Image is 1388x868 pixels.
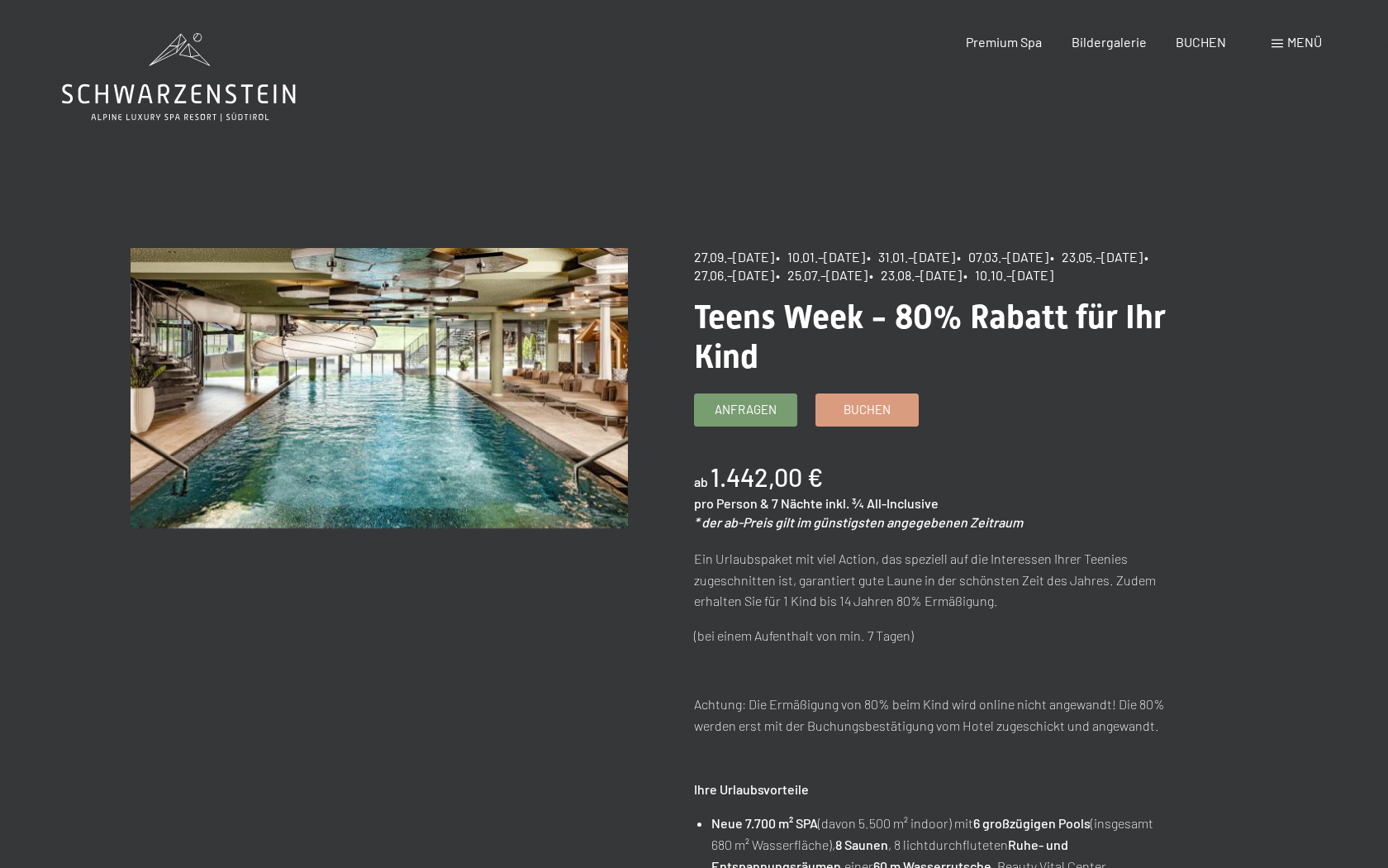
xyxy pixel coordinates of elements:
[966,34,1042,50] a: Premium Spa
[711,815,818,831] strong: Neue 7.700 m² SPA
[1050,249,1143,265] span: • 23.05.–[DATE]
[1287,34,1322,50] span: Menü
[694,249,774,265] span: 27.09.–[DATE]
[694,298,1166,376] span: Teens Week - 80% Rabatt für Ihr Kind
[1072,34,1147,50] a: Bildergalerie
[867,249,955,265] span: • 31.01.–[DATE]
[816,394,918,426] a: Buchen
[711,462,823,492] b: 1.442,00 €
[694,474,708,489] span: ab
[694,625,1192,646] p: (bei einem Aufenthalt von min. 7 Tagen)
[957,249,1048,265] span: • 07.03.–[DATE]
[825,495,939,511] span: inkl. ¾ All-Inclusive
[963,267,1053,283] span: • 10.10.–[DATE]
[776,267,867,283] span: • 25.07.–[DATE]
[1176,34,1226,50] a: BUCHEN
[694,495,769,511] span: pro Person &
[776,249,865,265] span: • 10.01.–[DATE]
[869,267,962,283] span: • 23.08.–[DATE]
[844,401,891,418] span: Buchen
[835,837,888,852] strong: 8 Saunen
[695,394,796,426] a: Anfragen
[715,401,777,418] span: Anfragen
[694,781,809,797] strong: Ihre Urlaubsvorteile
[694,694,1192,736] p: Achtung: Die Ermäßigung von 80% beim Kind wird online nicht angewandt! Die 80% werden erst mit de...
[694,514,1023,530] em: * der ab-Preis gilt im günstigsten angegebenen Zeitraum
[694,548,1192,612] p: Ein Urlaubspaket mit viel Action, das speziell auf die Interessen Ihrer Teenies zugeschnitten ist...
[973,815,1091,831] strong: 6 großzügigen Pools
[772,495,823,511] span: 7 Nächte
[131,248,629,528] img: Teens Week - 80% Rabatt für Ihr Kind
